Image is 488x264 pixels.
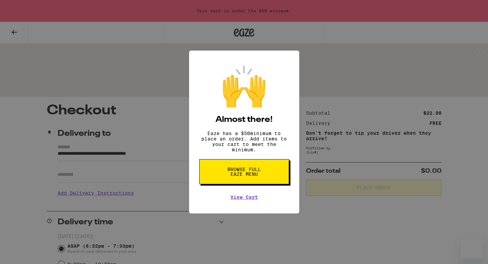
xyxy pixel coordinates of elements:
[199,159,289,184] button: Browse full Eaze Menu
[199,131,289,152] p: Eaze has a $ 50 minimum to place an order. Add items to your cart to meet the minimum.
[230,194,258,200] a: View Cart
[227,167,262,176] span: Browse full Eaze Menu
[220,64,268,109] div: 🙌
[461,237,483,259] iframe: Button to launch messaging window
[216,116,273,124] h2: Almost there!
